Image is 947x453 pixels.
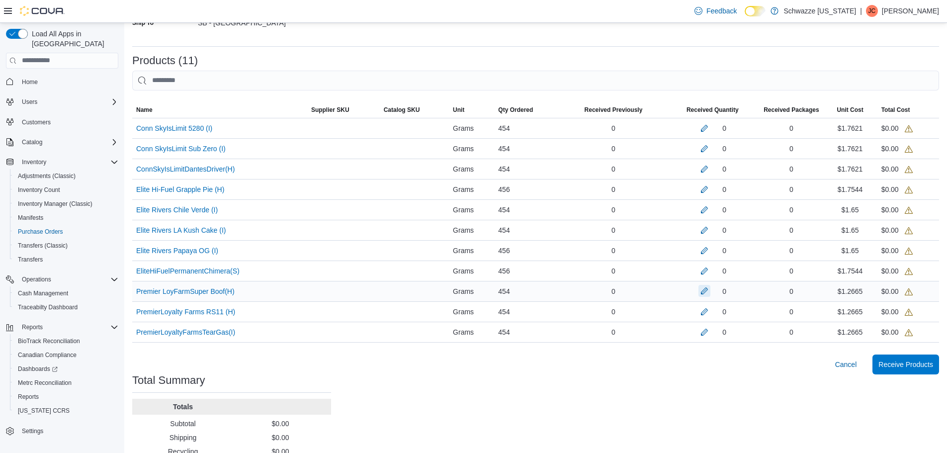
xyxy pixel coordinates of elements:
[22,138,42,146] span: Catalog
[2,424,122,438] button: Settings
[18,116,55,128] a: Customers
[10,211,122,225] button: Manifests
[760,281,823,301] div: 0
[14,170,80,182] a: Adjustments (Classic)
[311,106,349,114] span: Supplier SKU
[18,76,42,88] a: Home
[2,135,122,149] button: Catalog
[18,289,68,297] span: Cash Management
[449,302,494,322] div: Grams
[14,377,76,389] a: Metrc Reconciliation
[760,200,823,220] div: 0
[18,186,60,194] span: Inventory Count
[18,393,39,401] span: Reports
[22,323,43,331] span: Reports
[18,379,72,387] span: Metrc Reconciliation
[132,374,205,386] h3: Total Summary
[14,335,118,347] span: BioTrack Reconciliation
[14,240,118,252] span: Transfers (Classic)
[449,180,494,199] div: Grams
[881,265,913,277] div: $0.00
[881,204,913,216] div: $0.00
[14,184,118,196] span: Inventory Count
[562,159,666,179] div: 0
[722,224,726,236] div: 0
[14,240,72,252] a: Transfers (Classic)
[760,220,823,240] div: 0
[882,5,939,17] p: [PERSON_NAME]
[136,285,235,297] a: Premier LoyFarmSuper Boof(H)
[881,306,913,318] div: $0.00
[136,163,235,175] a: ConnSkyIsLimitDantesDriver(H)
[878,360,933,369] span: Receive Products
[22,275,51,283] span: Operations
[872,355,939,374] button: Receive Products
[760,261,823,281] div: 0
[449,118,494,138] div: Grams
[20,6,65,16] img: Cova
[136,183,224,195] a: Elite Hi-Fuel Grapple Pie (H)
[760,139,823,159] div: 0
[14,349,81,361] a: Canadian Compliance
[2,95,122,109] button: Users
[22,78,38,86] span: Home
[14,226,67,238] a: Purchase Orders
[136,306,235,318] a: PremierLoyalty Farms RS11 (H)
[132,19,154,27] label: Ship To
[494,220,561,240] div: 454
[881,326,913,338] div: $0.00
[18,321,47,333] button: Reports
[18,351,77,359] span: Canadian Compliance
[132,55,198,67] h3: Products (11)
[136,106,153,114] span: Name
[10,253,122,267] button: Transfers
[837,106,863,114] span: Unit Cost
[449,159,494,179] div: Grams
[2,320,122,334] button: Reports
[449,261,494,281] div: Grams
[823,302,877,322] div: $1.2665
[449,200,494,220] div: Grams
[14,287,118,299] span: Cash Management
[687,106,739,114] span: Received Quantity
[136,419,230,429] p: Subtotal
[14,198,96,210] a: Inventory Manager (Classic)
[868,5,876,17] span: JC
[722,163,726,175] div: 0
[18,156,118,168] span: Inventory
[783,5,856,17] p: Schwazze [US_STATE]
[494,322,561,342] div: 454
[22,118,51,126] span: Customers
[136,433,230,443] p: Shipping
[10,404,122,418] button: [US_STATE] CCRS
[562,180,666,199] div: 0
[562,281,666,301] div: 0
[18,337,80,345] span: BioTrack Reconciliation
[18,303,78,311] span: Traceabilty Dashboard
[10,225,122,239] button: Purchase Orders
[10,300,122,314] button: Traceabilty Dashboard
[494,281,561,301] div: 454
[14,405,74,417] a: [US_STATE] CCRS
[449,241,494,261] div: Grams
[10,348,122,362] button: Canadian Compliance
[10,362,122,376] a: Dashboards
[307,102,380,118] button: Supplier SKU
[881,285,913,297] div: $0.00
[18,321,118,333] span: Reports
[562,302,666,322] div: 0
[136,245,218,257] a: Elite Rivers Papaya OG (I)
[760,180,823,199] div: 0
[449,322,494,342] div: Grams
[14,254,118,266] span: Transfers
[18,256,43,264] span: Transfers
[136,265,240,277] a: EliteHiFuelPermanentChimera(S)
[494,139,561,159] div: 454
[18,365,58,373] span: Dashboards
[823,180,877,199] div: $1.7544
[14,301,82,313] a: Traceabilty Dashboard
[690,1,741,21] a: Feedback
[494,159,561,179] div: 454
[494,180,561,199] div: 456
